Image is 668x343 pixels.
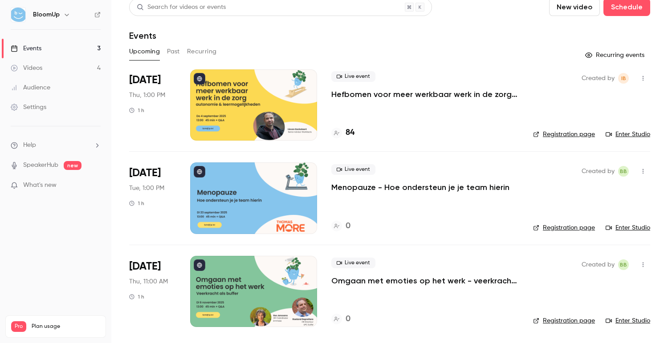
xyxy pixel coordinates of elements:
a: Menopauze - Hoe ondersteun je je team hierin [331,182,509,193]
div: 1 h [129,200,144,207]
h6: BloomUp [33,10,60,19]
div: Nov 6 Thu, 11:00 AM (Europe/Brussels) [129,256,176,327]
h1: Events [129,30,156,41]
h4: 0 [346,313,350,325]
span: Live event [331,71,375,82]
div: Videos [11,64,42,73]
iframe: Noticeable Trigger [90,182,101,190]
div: Sep 4 Thu, 1:00 PM (Europe/Brussels) [129,69,176,141]
a: 84 [331,127,354,139]
span: [DATE] [129,259,161,274]
div: Events [11,44,41,53]
span: Created by [582,259,615,270]
span: Created by [582,166,615,177]
button: Recurring events [581,48,650,62]
div: Settings [11,103,46,112]
span: Pro [11,321,26,332]
h4: 0 [346,220,350,232]
a: Registration page [533,316,595,325]
li: help-dropdown-opener [11,141,101,150]
span: Benjamin Bergers [618,166,629,177]
a: 0 [331,313,350,325]
a: Registration page [533,130,595,139]
a: Hefbomen voor meer werkbaar werk in de zorg - autonomie & leermogelijkheden [331,89,519,100]
span: Help [23,141,36,150]
h4: 84 [346,127,354,139]
span: Tue, 1:00 PM [129,184,164,193]
div: Search for videos or events [137,3,226,12]
span: BB [620,259,627,270]
span: Benjamin Bergers [618,259,629,270]
span: [DATE] [129,73,161,87]
span: Live event [331,164,375,175]
span: IB [621,73,626,84]
span: Thu, 11:00 AM [129,277,168,286]
a: Registration page [533,223,595,232]
span: new [64,161,81,170]
div: Audience [11,83,50,92]
span: Info Bloomup [618,73,629,84]
a: 0 [331,220,350,232]
button: Past [167,44,180,59]
span: What's new [23,181,57,190]
a: Omgaan met emoties op het werk - veerkracht als buffer [331,275,519,286]
span: Plan usage [32,323,100,330]
span: [DATE] [129,166,161,180]
div: 1 h [129,293,144,300]
span: Live event [331,258,375,268]
button: Upcoming [129,44,160,59]
a: Enter Studio [606,130,650,139]
span: Created by [582,73,615,84]
img: BloomUp [11,8,25,22]
span: BB [620,166,627,177]
button: Recurring [187,44,217,59]
div: Sep 23 Tue, 1:00 PM (Europe/Brussels) [129,162,176,234]
a: Enter Studio [606,223,650,232]
span: Thu, 1:00 PM [129,91,165,100]
a: SpeakerHub [23,161,58,170]
div: 1 h [129,107,144,114]
a: Enter Studio [606,316,650,325]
